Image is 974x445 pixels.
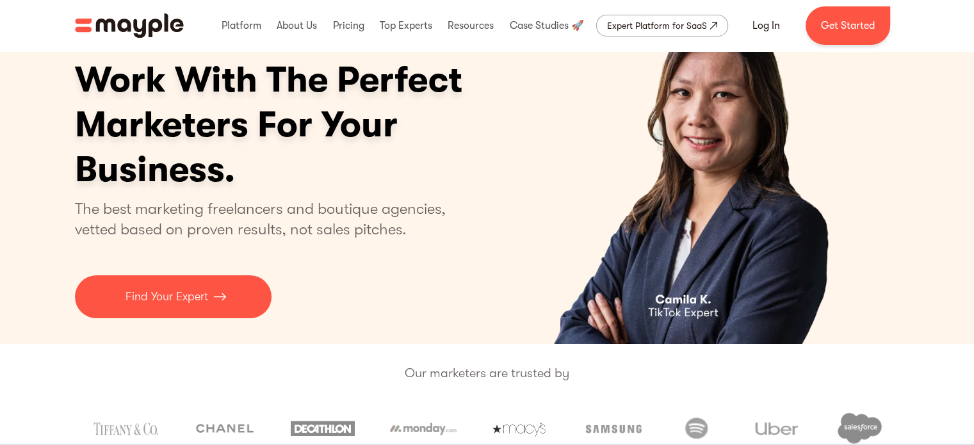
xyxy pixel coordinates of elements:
[444,5,497,46] div: Resources
[218,5,264,46] div: Platform
[806,6,890,45] a: Get Started
[75,13,184,38] a: home
[75,13,184,38] img: Mayple logo
[607,18,707,33] div: Expert Platform for SaaS
[75,275,272,318] a: Find Your Expert
[126,288,208,305] p: Find Your Expert
[596,15,728,36] a: Expert Platform for SaaS
[377,5,435,46] div: Top Experts
[329,5,367,46] div: Pricing
[75,58,562,192] h1: Work With The Perfect Marketers For Your Business.
[273,5,320,46] div: About Us
[737,10,795,41] a: Log In
[75,198,461,239] p: The best marketing freelancers and boutique agencies, vetted based on proven results, not sales p...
